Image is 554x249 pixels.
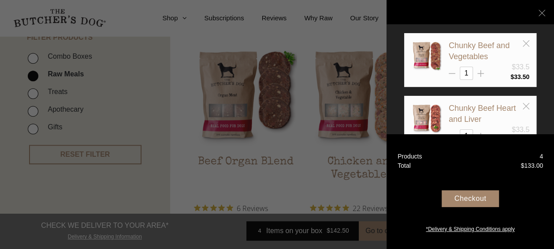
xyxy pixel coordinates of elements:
[442,190,499,207] div: Checkout
[512,124,529,135] div: $33.5
[398,152,422,161] div: Products
[398,161,411,170] div: Total
[521,162,543,169] bdi: 133.00
[449,41,509,61] a: Chunky Beef and Vegetables
[521,162,524,169] span: $
[387,223,554,233] a: *Delivery & Shipping Conditions apply
[411,103,442,134] img: Chunky Beef Heart and Liver
[387,134,554,249] a: Products 4 Total $133.00 Checkout
[510,73,514,80] span: $
[510,73,529,80] bdi: 33.50
[449,104,516,124] a: Chunky Beef Heart and Liver
[512,62,529,72] div: $33.5
[539,152,543,161] div: 4
[411,40,442,71] img: Chunky Beef and Vegetables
